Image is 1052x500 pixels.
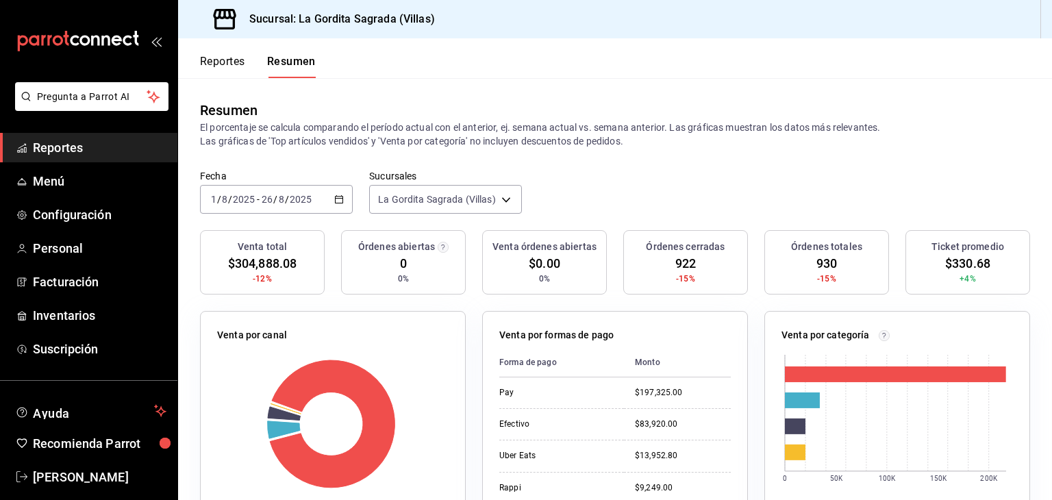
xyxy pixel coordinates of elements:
[33,468,166,486] span: [PERSON_NAME]
[200,55,316,78] div: navigation tabs
[492,240,597,254] h3: Venta órdenes abiertas
[33,239,166,258] span: Personal
[930,475,947,482] text: 150K
[200,100,258,121] div: Resumen
[33,434,166,453] span: Recomienda Parrot
[358,240,435,254] h3: Órdenes abiertas
[228,254,297,273] span: $304,888.08
[278,194,285,205] input: --
[217,328,287,342] p: Venta por canal
[499,450,613,462] div: Uber Eats
[783,475,787,482] text: 0
[33,273,166,291] span: Facturación
[529,254,560,273] span: $0.00
[398,273,409,285] span: 0%
[635,450,731,462] div: $13,952.80
[499,348,624,377] th: Forma de pago
[635,482,731,494] div: $9,249.00
[635,387,731,399] div: $197,325.00
[210,194,217,205] input: --
[217,194,221,205] span: /
[200,171,353,181] label: Fecha
[200,55,245,78] button: Reportes
[33,340,166,358] span: Suscripción
[33,205,166,224] span: Configuración
[33,172,166,190] span: Menú
[15,82,168,111] button: Pregunta a Parrot AI
[37,90,147,104] span: Pregunta a Parrot AI
[791,240,862,254] h3: Órdenes totales
[499,482,613,494] div: Rappi
[261,194,273,205] input: --
[816,254,837,273] span: 930
[400,254,407,273] span: 0
[369,171,522,181] label: Sucursales
[981,475,998,482] text: 200K
[960,273,975,285] span: +4%
[676,273,695,285] span: -15%
[378,192,496,206] span: La Gordita Sagrada (Villas)
[273,194,277,205] span: /
[285,194,289,205] span: /
[238,240,287,254] h3: Venta total
[635,418,731,430] div: $83,920.00
[830,475,843,482] text: 50K
[624,348,731,377] th: Monto
[257,194,260,205] span: -
[781,328,870,342] p: Venta por categoría
[499,418,613,430] div: Efectivo
[10,99,168,114] a: Pregunta a Parrot AI
[499,387,613,399] div: Pay
[33,306,166,325] span: Inventarios
[33,138,166,157] span: Reportes
[200,121,1030,148] p: El porcentaje se calcula comparando el período actual con el anterior, ej. semana actual vs. sema...
[221,194,228,205] input: --
[646,240,725,254] h3: Órdenes cerradas
[879,475,896,482] text: 100K
[232,194,255,205] input: ----
[267,55,316,78] button: Resumen
[539,273,550,285] span: 0%
[151,36,162,47] button: open_drawer_menu
[228,194,232,205] span: /
[675,254,696,273] span: 922
[253,273,272,285] span: -12%
[931,240,1004,254] h3: Ticket promedio
[238,11,435,27] h3: Sucursal: La Gordita Sagrada (Villas)
[817,273,836,285] span: -15%
[945,254,990,273] span: $330.68
[289,194,312,205] input: ----
[33,403,149,419] span: Ayuda
[499,328,614,342] p: Venta por formas de pago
